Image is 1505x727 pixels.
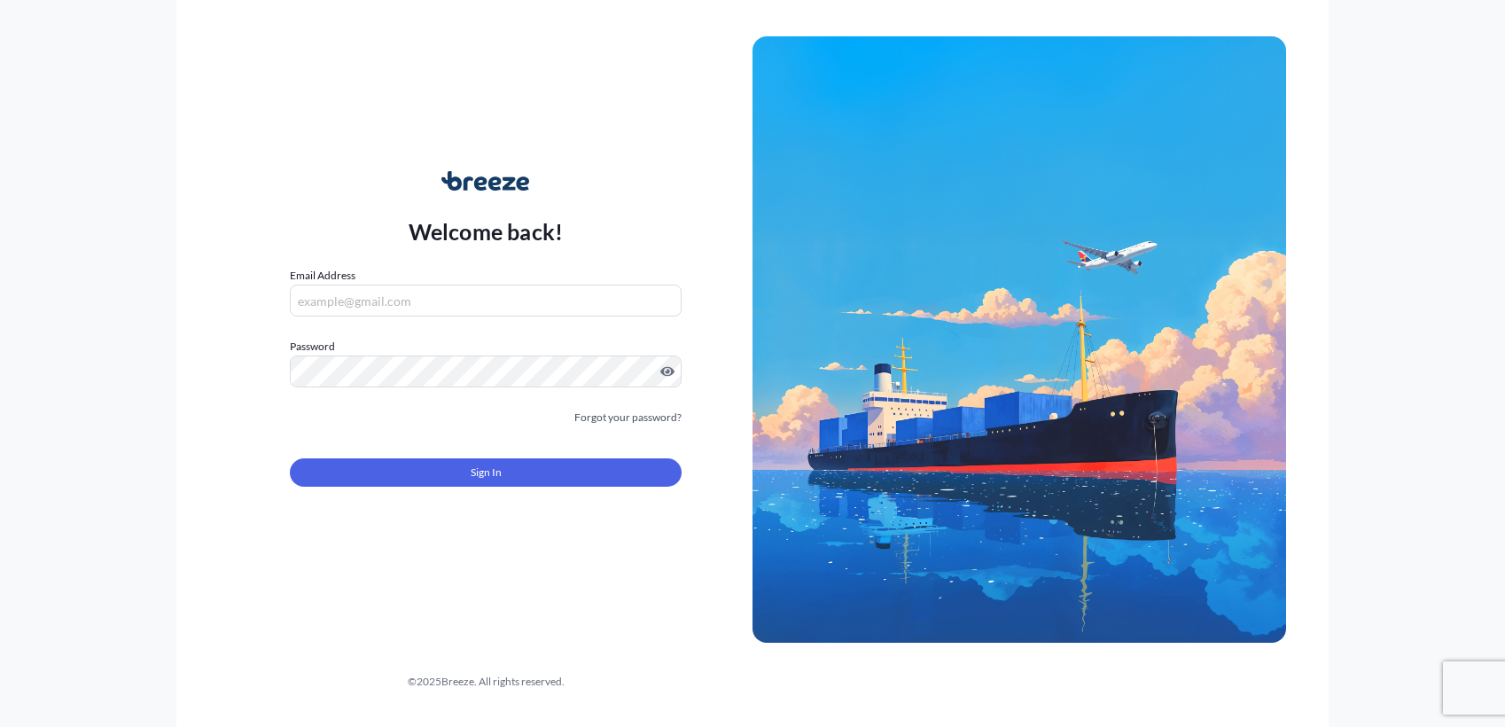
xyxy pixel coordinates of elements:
[290,338,682,356] label: Password
[290,285,682,317] input: example@gmail.com
[574,409,682,426] a: Forgot your password?
[219,673,752,691] div: © 2025 Breeze. All rights reserved.
[660,364,675,379] button: Show password
[471,464,502,481] span: Sign In
[752,36,1286,643] img: Ship illustration
[290,267,355,285] label: Email Address
[290,458,682,487] button: Sign In
[409,217,564,246] p: Welcome back!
